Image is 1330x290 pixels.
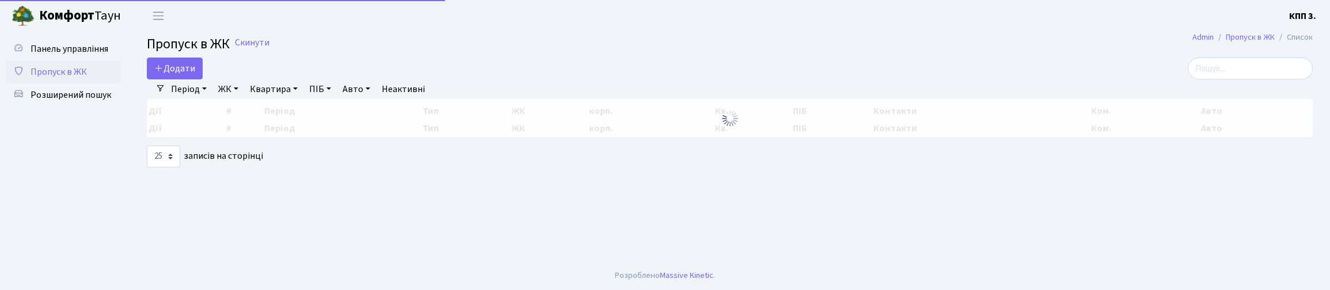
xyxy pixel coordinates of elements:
a: Період [166,79,211,99]
a: Розширений пошук [6,83,121,106]
a: Пропуск в ЖК [1226,31,1275,43]
a: Admin [1192,31,1214,43]
a: Авто [338,79,375,99]
span: Розширений пошук [31,89,111,101]
a: Пропуск в ЖК [6,60,121,83]
img: Обробка... [721,109,739,128]
li: Список [1275,31,1313,44]
span: Пропуск в ЖК [31,66,87,78]
a: Квартира [245,79,302,99]
a: Скинути [235,37,269,48]
div: Розроблено . [615,269,715,282]
img: logo.png [12,5,35,28]
select: записів на сторінці [147,146,180,167]
span: Панель управління [31,43,108,55]
a: Додати [147,58,203,79]
input: Пошук... [1188,58,1313,79]
a: КПП 3. [1289,9,1316,23]
nav: breadcrumb [1175,25,1330,49]
label: записів на сторінці [147,146,263,167]
a: ЖК [214,79,243,99]
a: Панель управління [6,37,121,60]
a: Неактивні [377,79,430,99]
a: ПІБ [305,79,336,99]
a: Massive Kinetic [660,269,713,281]
span: Додати [154,62,195,75]
span: Таун [39,6,121,26]
span: Пропуск в ЖК [147,34,230,54]
button: Переключити навігацію [144,6,173,25]
b: Комфорт [39,6,94,25]
b: КПП 3. [1289,10,1316,22]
